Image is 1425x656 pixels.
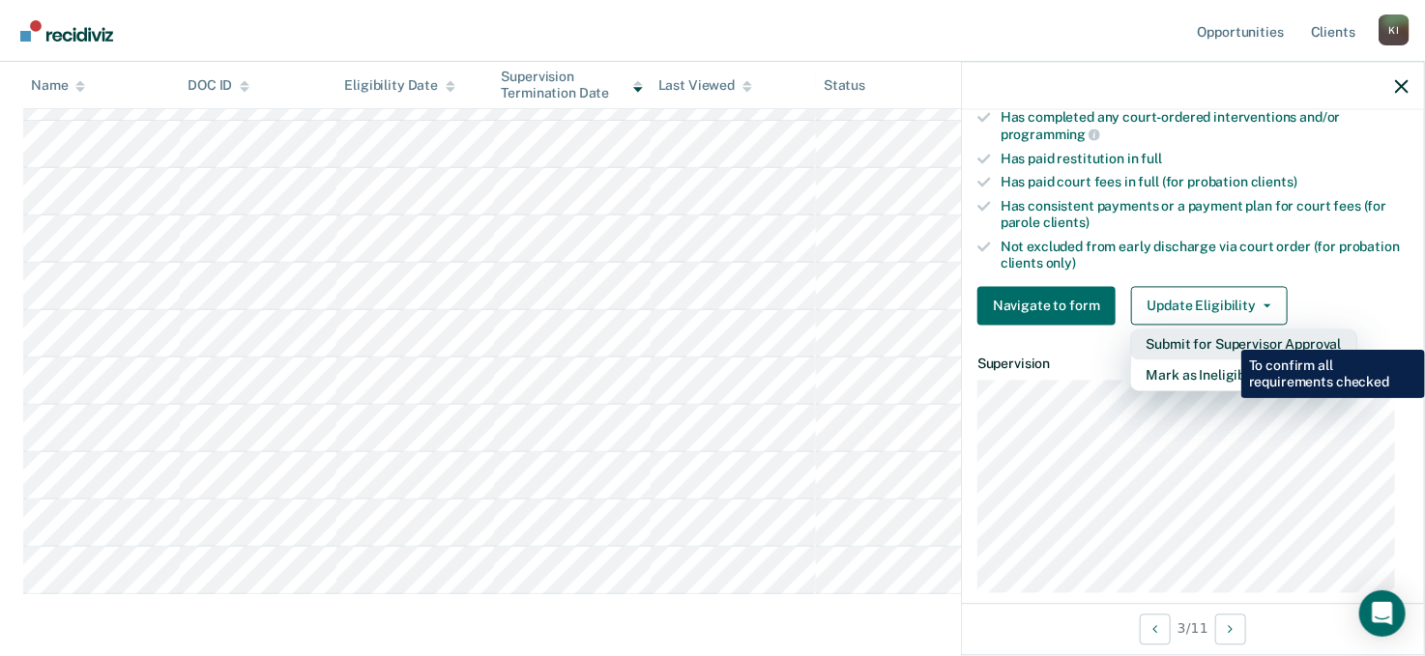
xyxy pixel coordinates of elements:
[1001,151,1409,167] div: Has paid restitution in
[1142,151,1162,166] span: full
[1046,255,1076,271] span: only)
[1001,199,1409,232] div: Has consistent payments or a payment plan for court fees (for parole
[1215,613,1246,644] button: Next Opportunity
[1131,360,1357,391] button: Mark as Ineligible
[1140,613,1171,644] button: Previous Opportunity
[1001,110,1409,143] div: Has completed any court-ordered interventions and/or
[977,357,1409,373] dt: Supervision
[1001,127,1100,142] span: programming
[344,77,455,94] div: Eligibility Date
[188,77,249,94] div: DOC ID
[1043,214,1090,230] span: clients)
[977,287,1123,326] a: Navigate to form link
[31,77,85,94] div: Name
[1131,329,1357,360] button: Submit for Supervisor Approval
[1379,14,1410,45] div: K I
[1001,239,1409,271] div: Not excluded from early discharge via court order (for probation clients
[658,77,752,94] div: Last Viewed
[1131,287,1288,326] button: Update Eligibility
[1379,14,1410,45] button: Profile dropdown button
[20,20,113,42] img: Recidiviz
[977,287,1116,326] button: Navigate to form
[1001,175,1409,191] div: Has paid court fees in full (for probation
[962,603,1424,654] div: 3 / 11
[1251,175,1297,190] span: clients)
[1359,590,1406,637] div: Open Intercom Messenger
[824,77,865,94] div: Status
[502,69,643,101] div: Supervision Termination Date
